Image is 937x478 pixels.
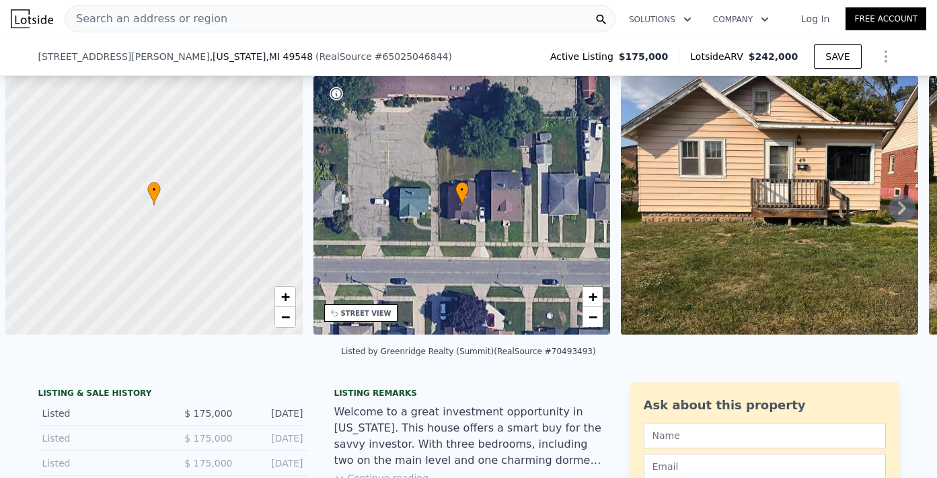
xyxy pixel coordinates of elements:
[147,184,161,196] span: •
[243,456,303,470] div: [DATE]
[644,396,886,415] div: Ask about this property
[38,388,307,401] div: LISTING & SALE HISTORY
[621,76,918,335] img: Sale: 169650906 Parcel: 53252268
[550,50,619,63] span: Active Listing
[872,43,899,70] button: Show Options
[280,308,289,325] span: −
[785,12,846,26] a: Log In
[42,432,162,445] div: Listed
[455,184,469,196] span: •
[814,44,861,69] button: SAVE
[42,407,162,420] div: Listed
[749,51,798,62] span: $242,000
[846,7,926,30] a: Free Account
[11,9,53,28] img: Lotside
[341,308,391,318] div: STREET VIEW
[280,288,289,305] span: +
[375,51,449,62] span: # 65025046844
[184,458,232,469] span: $ 175,000
[315,50,452,63] div: ( )
[334,388,603,399] div: Listing remarks
[42,456,162,470] div: Listed
[210,50,313,63] span: , [US_STATE]
[455,182,469,205] div: •
[702,7,780,32] button: Company
[589,288,597,305] span: +
[243,432,303,445] div: [DATE]
[690,50,748,63] span: Lotside ARV
[618,7,702,32] button: Solutions
[341,347,595,356] div: Listed by Greenridge Realty (Summit) (RealSource #70493493)
[147,182,161,205] div: •
[583,307,603,327] a: Zoom out
[644,423,886,448] input: Name
[275,307,295,327] a: Zoom out
[589,308,597,325] span: −
[334,404,603,469] div: Welcome to a great investment opportunity in [US_STATE]. This house offers a smart buy for the sa...
[65,11,227,27] span: Search an address or region
[184,408,232,419] span: $ 175,000
[275,287,295,307] a: Zoom in
[320,51,372,62] span: RealSource
[619,50,669,63] span: $175,000
[583,287,603,307] a: Zoom in
[266,51,313,62] span: , MI 49548
[184,433,232,444] span: $ 175,000
[38,50,210,63] span: [STREET_ADDRESS][PERSON_NAME]
[243,407,303,420] div: [DATE]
